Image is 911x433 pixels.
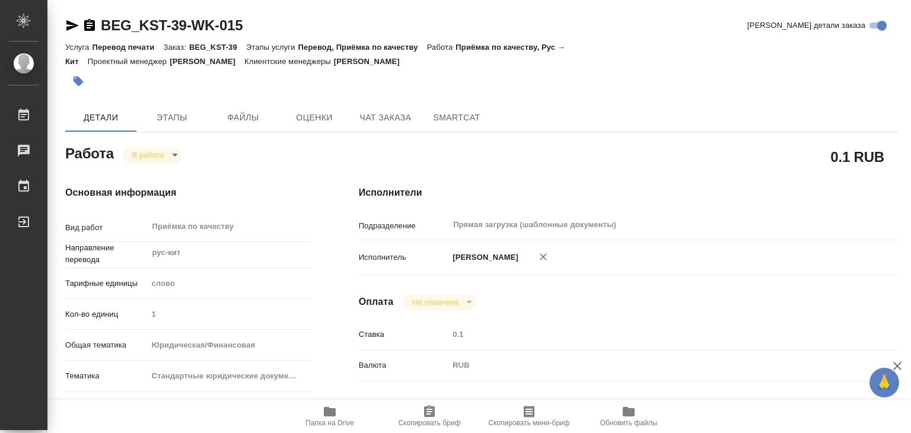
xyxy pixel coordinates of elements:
p: Тарифные единицы [65,278,147,289]
span: Скопировать мини-бриф [488,419,569,427]
button: В работе [129,150,168,160]
h2: Работа [65,142,114,163]
h4: Оплата [359,295,394,309]
div: слово [147,273,311,294]
p: Вид работ [65,222,147,234]
p: Ставка [359,329,449,340]
button: Обновить файлы [579,400,679,433]
span: Скопировать бриф [398,419,460,427]
span: Чат заказа [357,110,414,125]
button: Скопировать мини-бриф [479,400,579,433]
span: Папка на Drive [305,419,354,427]
button: Не оплачена [409,297,461,307]
span: [PERSON_NAME] детали заказа [747,20,865,31]
button: Скопировать бриф [380,400,479,433]
p: Перевод, Приёмка по качеству [298,43,427,52]
h4: Исполнители [359,186,898,200]
span: 🙏 [874,370,894,395]
span: Детали [72,110,129,125]
div: Юридическая/Финансовая [147,335,311,355]
button: Папка на Drive [280,400,380,433]
button: Добавить тэг [65,68,91,94]
div: Стандартные юридические документы, договоры, уставы [147,366,311,386]
p: [PERSON_NAME] [334,57,409,66]
p: Этапы услуги [246,43,298,52]
p: Клиентские менеджеры [244,57,334,66]
p: [PERSON_NAME] [170,57,244,66]
p: Направление перевода [65,242,147,266]
span: SmartCat [428,110,485,125]
h2: 0.1 RUB [830,147,884,167]
p: Исполнитель [359,251,449,263]
h4: Основная информация [65,186,311,200]
p: Общая тематика [65,339,147,351]
input: Пустое поле [448,326,853,343]
a: BEG_KST-39-WK-015 [101,17,243,33]
p: Проектный менеджер [88,57,170,66]
p: Заказ: [163,43,189,52]
input: Пустое поле [147,305,311,323]
p: Тематика [65,370,147,382]
div: В работе [403,294,476,310]
p: BEG_KST-39 [189,43,246,52]
span: Обновить файлы [600,419,658,427]
span: Файлы [215,110,272,125]
p: Работа [427,43,456,52]
div: В работе [123,147,182,163]
button: Скопировать ссылку [82,18,97,33]
button: Удалить исполнителя [530,244,556,270]
span: Этапы [144,110,200,125]
button: 🙏 [869,368,899,397]
p: Подразделение [359,220,449,232]
button: Скопировать ссылку для ЯМессенджера [65,18,79,33]
p: Услуга [65,43,92,52]
div: RUB [448,355,853,375]
p: Кол-во единиц [65,308,147,320]
p: Перевод печати [92,43,163,52]
span: Оценки [286,110,343,125]
p: Валюта [359,359,449,371]
p: [PERSON_NAME] [448,251,518,263]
